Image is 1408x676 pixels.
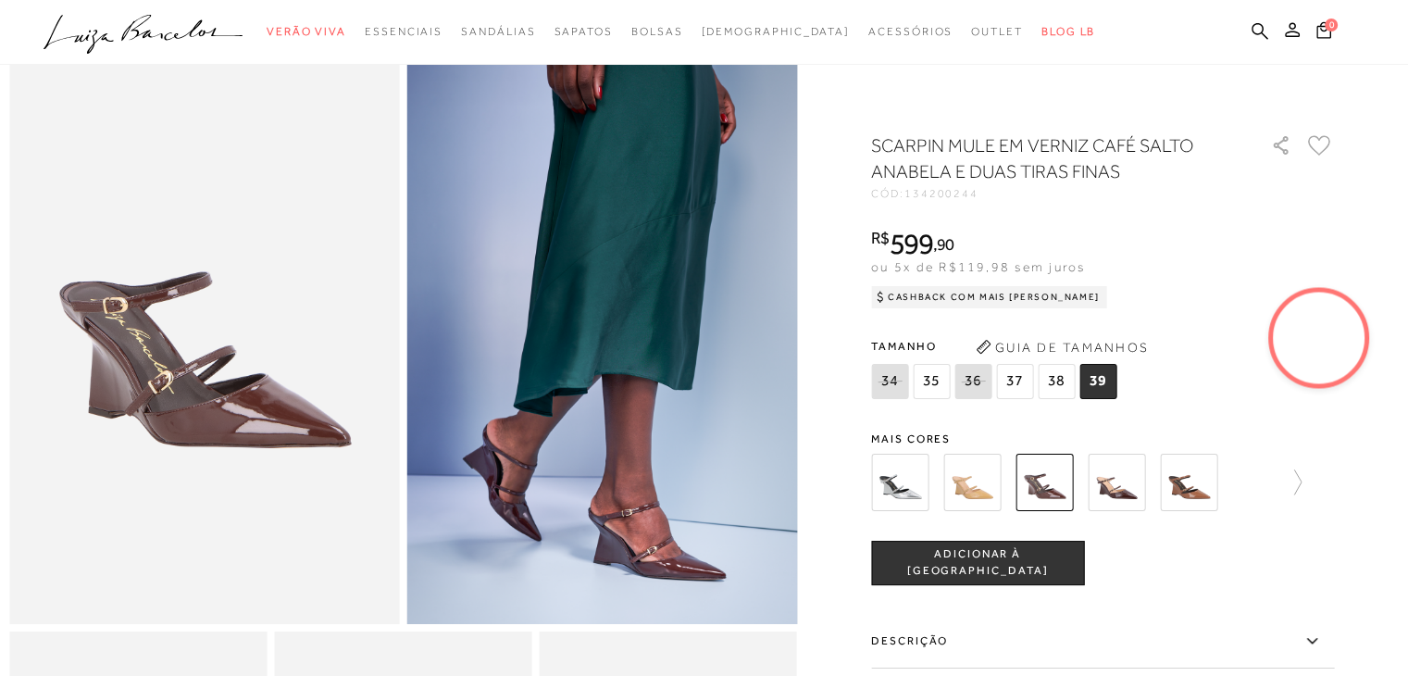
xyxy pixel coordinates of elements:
[1041,15,1095,49] a: BLOG LB
[868,15,953,49] a: noSubCategoriesText
[1311,20,1337,45] button: 0
[267,15,346,49] a: noSubCategoriesText
[933,236,954,253] i: ,
[461,15,535,49] a: noSubCategoriesText
[871,541,1084,585] button: ADICIONAR À [GEOGRAPHIC_DATA]
[1160,454,1217,511] img: SCARPIN MULE EM VERNIZ CARAMELO SALTO ANABELA E DUAS TIRAS FINAS
[971,15,1023,49] a: noSubCategoriesText
[872,546,1083,579] span: ADICIONAR À [GEOGRAPHIC_DATA]
[631,25,683,38] span: Bolsas
[871,433,1334,444] span: Mais cores
[365,25,442,38] span: Essenciais
[943,454,1001,511] img: SCARPIN MULE EM VERNIZ AREIA SALTO ANABELA E DUAS TIRAS FINAS
[871,364,908,399] span: 34
[871,230,890,246] i: R$
[971,25,1023,38] span: Outlet
[954,364,991,399] span: 36
[554,25,612,38] span: Sapatos
[9,39,400,624] img: image
[631,15,683,49] a: noSubCategoriesText
[701,25,850,38] span: [DEMOGRAPHIC_DATA]
[871,188,1241,199] div: CÓD:
[1325,19,1338,31] span: 0
[1016,454,1073,511] img: SCARPIN MULE EM VERNIZ CAFÉ SALTO ANABELA E DUAS TIRAS FINAS
[913,364,950,399] span: 35
[1079,364,1116,399] span: 39
[1088,454,1145,511] img: SCARPIN MULE EM VERNIZ CAFÉ SALTO ANABELA E DUAS TIRAS FINAS
[554,15,612,49] a: noSubCategoriesText
[871,286,1107,308] div: Cashback com Mais [PERSON_NAME]
[890,227,933,260] span: 599
[871,132,1218,184] h1: SCARPIN MULE EM VERNIZ CAFÉ SALTO ANABELA E DUAS TIRAS FINAS
[868,25,953,38] span: Acessórios
[871,615,1334,669] label: Descrição
[1038,364,1075,399] span: 38
[871,332,1121,360] span: Tamanho
[871,454,928,511] img: SCARPIN MULE EM METALIZADO PRATA SALTO ANABELA E DUAS TIRAS FINAS
[365,15,442,49] a: noSubCategoriesText
[267,25,346,38] span: Verão Viva
[937,234,954,254] span: 90
[461,25,535,38] span: Sandálias
[969,332,1154,362] button: Guia de Tamanhos
[871,259,1085,274] span: ou 5x de R$119,98 sem juros
[904,187,978,200] span: 134200244
[701,15,850,49] a: noSubCategoriesText
[407,39,798,624] img: image
[1041,25,1095,38] span: BLOG LB
[996,364,1033,399] span: 37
